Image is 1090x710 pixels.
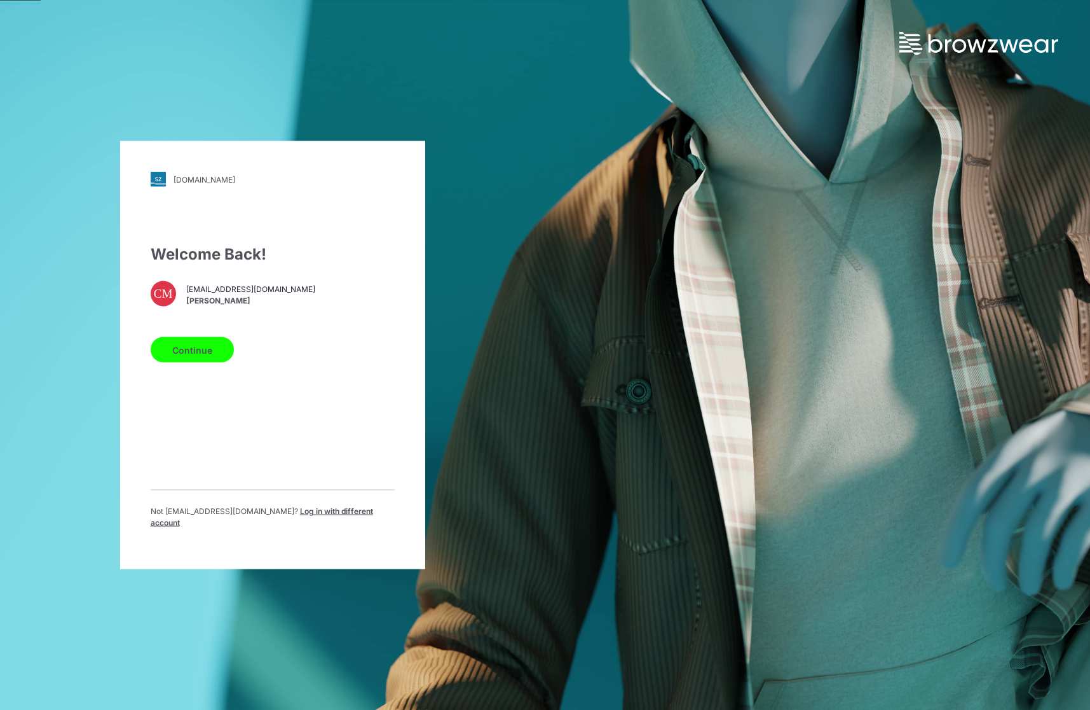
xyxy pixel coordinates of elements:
[151,337,234,363] button: Continue
[151,172,166,187] img: svg+xml;base64,PHN2ZyB3aWR0aD0iMjgiIGhlaWdodD0iMjgiIHZpZXdCb3g9IjAgMCAyOCAyOCIgZmlsbD0ibm9uZSIgeG...
[174,174,235,184] div: [DOMAIN_NAME]
[186,295,315,306] span: [PERSON_NAME]
[151,281,176,307] div: CM
[151,172,395,187] a: [DOMAIN_NAME]
[186,283,315,295] span: [EMAIL_ADDRESS][DOMAIN_NAME]
[151,243,395,266] div: Welcome Back!
[899,32,1058,55] img: browzwear-logo.73288ffb.svg
[151,506,395,529] p: Not [EMAIL_ADDRESS][DOMAIN_NAME] ?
